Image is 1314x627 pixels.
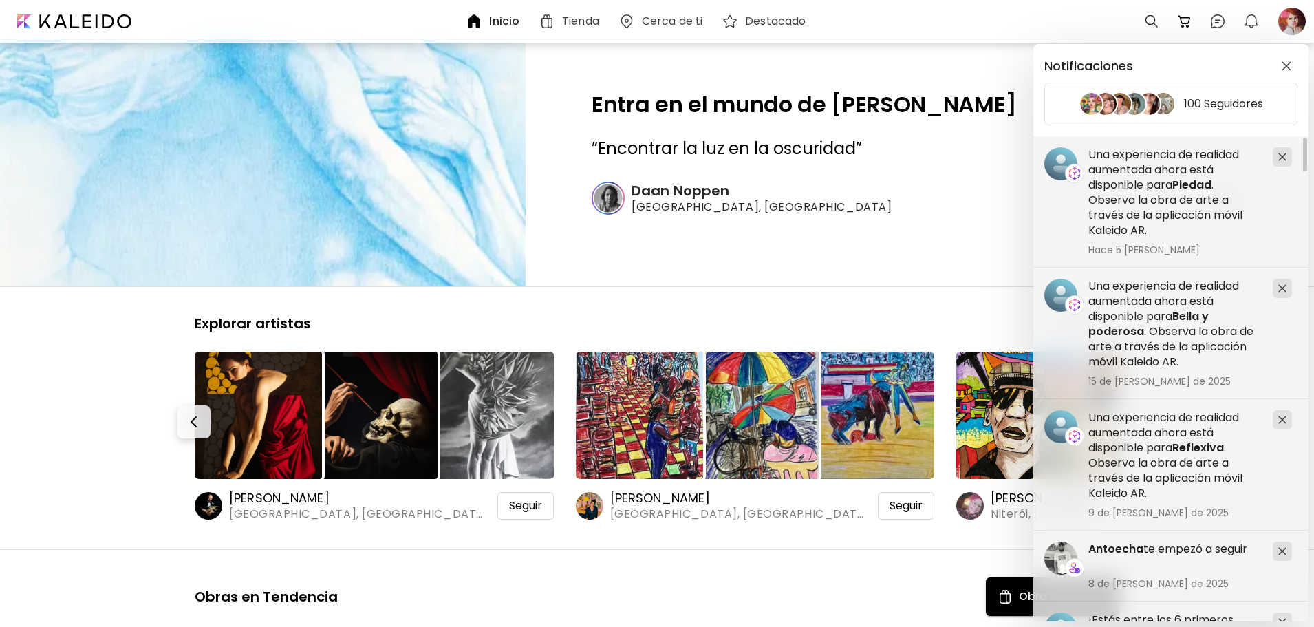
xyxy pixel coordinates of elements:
[1088,507,1262,519] span: 9 de [PERSON_NAME] de 2025
[1088,375,1262,387] span: 15 de [PERSON_NAME] de 2025
[1172,440,1224,456] span: Reflexiva
[1088,244,1262,256] span: Hace 5 [PERSON_NAME]
[1088,410,1262,501] h5: Una experiencia de realidad aumentada ahora está disponible para . Observa la obra de arte a trav...
[1184,97,1263,111] h5: 100 Seguidores
[1088,542,1262,557] h5: te empezó a seguir
[1088,577,1262,590] span: 8 de [PERSON_NAME] de 2025
[1275,55,1297,77] button: closeButton
[1282,61,1291,71] img: closeButton
[1044,59,1133,73] h5: Notificaciones
[1088,541,1143,557] span: Antoecha
[1088,279,1262,370] h5: Una experiencia de realidad aumentada ahora está disponible para . Observa la obra de arte a trav...
[1088,147,1262,238] h5: Una experiencia de realidad aumentada ahora está disponible para . Observa la obra de arte a trav...
[1088,308,1209,339] span: Bella y poderosa
[1172,177,1211,193] span: Piedad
